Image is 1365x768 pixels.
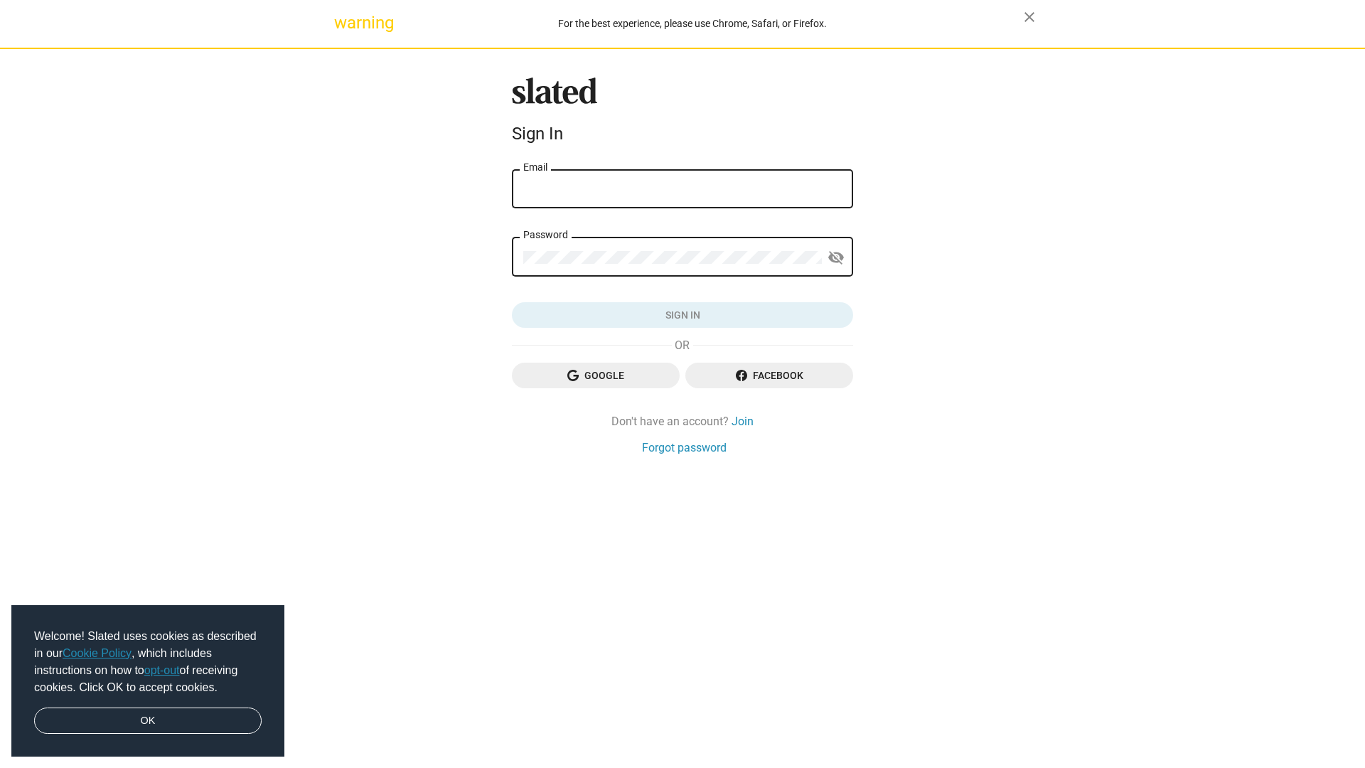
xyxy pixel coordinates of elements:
mat-icon: close [1021,9,1038,26]
a: Forgot password [642,440,727,455]
mat-icon: visibility_off [828,247,845,269]
div: Sign In [512,124,853,144]
span: Facebook [697,363,842,388]
button: Facebook [685,363,853,388]
a: opt-out [144,664,180,676]
a: Join [732,414,754,429]
div: For the best experience, please use Chrome, Safari, or Firefox. [361,14,1024,33]
span: Welcome! Slated uses cookies as described in our , which includes instructions on how to of recei... [34,628,262,696]
sl-branding: Sign In [512,78,853,150]
mat-icon: warning [334,14,351,31]
a: Cookie Policy [63,647,132,659]
button: Google [512,363,680,388]
a: dismiss cookie message [34,708,262,735]
div: Don't have an account? [512,414,853,429]
button: Show password [822,244,850,272]
span: Google [523,363,668,388]
div: cookieconsent [11,605,284,757]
